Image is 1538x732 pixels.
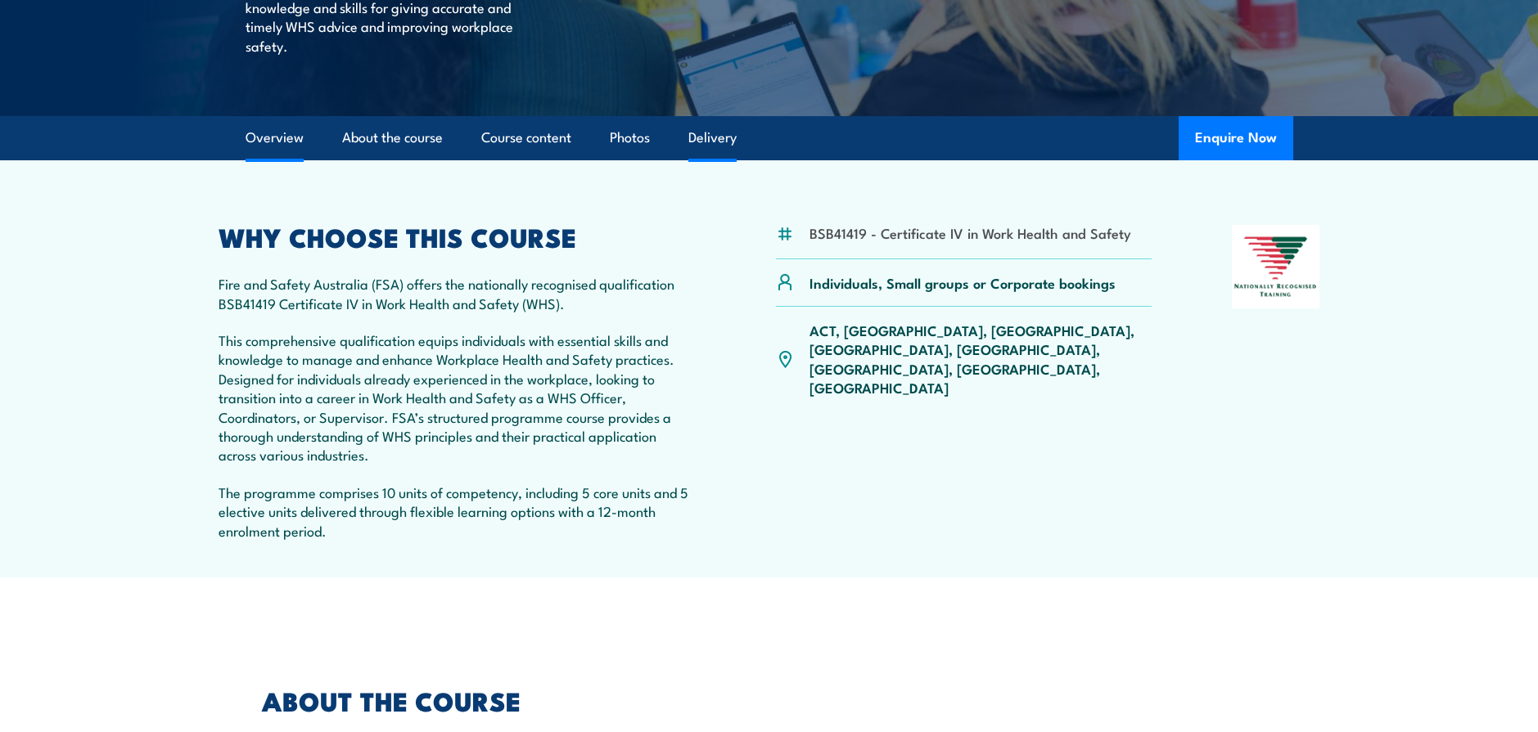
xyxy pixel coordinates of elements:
p: Individuals, Small groups or Corporate bookings [810,273,1116,292]
p: This comprehensive qualification equips individuals with essential skills and knowledge to manage... [219,330,697,465]
a: Photos [610,116,650,159]
p: The programme comprises 10 units of competency, including 5 core units and 5 elective units deliv... [219,483,697,540]
a: Course content [481,116,571,159]
a: About the course [342,116,443,159]
button: Enquire Now [1179,116,1293,160]
a: Overview [246,116,304,159]
h2: WHY CHOOSE THIS COURSE [219,225,697,248]
a: Delivery [688,116,737,159]
p: Fire and Safety Australia (FSA) offers the nationally recognised qualification BSB41419 Certifica... [219,274,697,312]
li: BSB41419 - Certificate IV in Work Health and Safety [810,223,1131,242]
img: Nationally Recognised Training logo. [1232,225,1320,308]
p: ACT, [GEOGRAPHIC_DATA], [GEOGRAPHIC_DATA], [GEOGRAPHIC_DATA], [GEOGRAPHIC_DATA], [GEOGRAPHIC_DATA... [810,321,1152,397]
h2: ABOUT THE COURSE [262,689,694,712]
